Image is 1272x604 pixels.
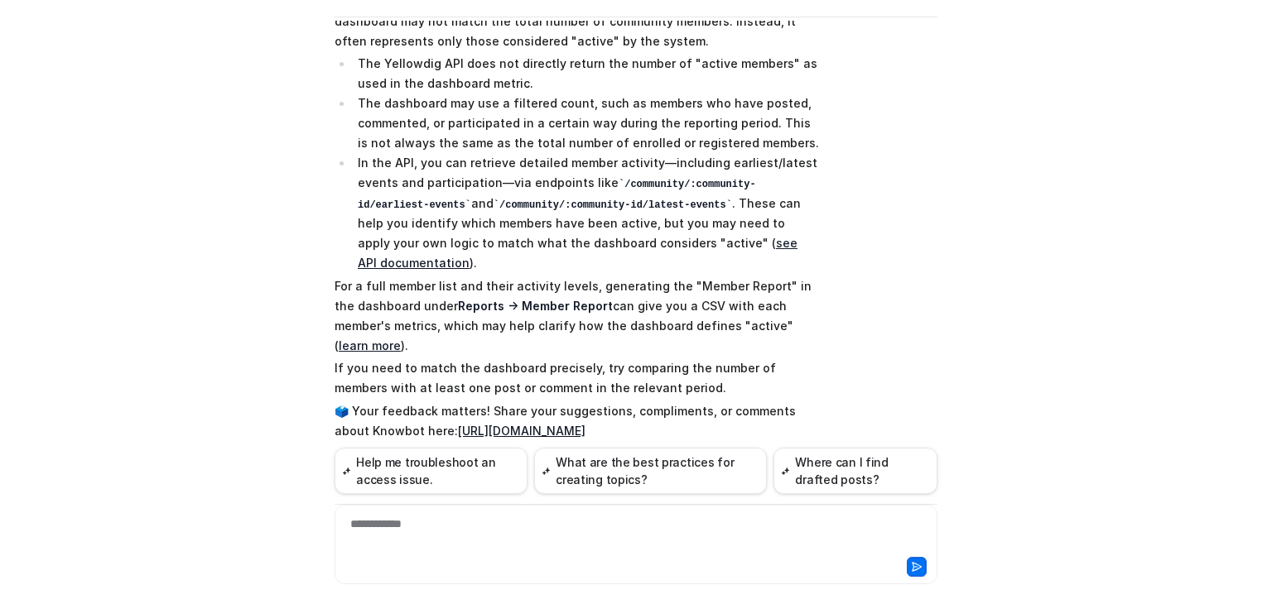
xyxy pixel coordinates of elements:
[458,424,585,438] a: [URL][DOMAIN_NAME]
[335,401,819,441] p: 🗳️ Your feedback matters! Share your suggestions, compliments, or comments about Knowbot here:
[335,276,819,356] p: For a full member list and their activity levels, generating the "Member Report" in the dashboard...
[353,93,819,153] li: The dashboard may use a filtered count, such as members who have posted, commented, or participat...
[534,448,767,494] button: What are the best practices for creating topics?
[335,448,528,494] button: Help me troubleshoot an access issue.
[358,179,756,211] code: /community/:community-id/earliest-events
[773,448,937,494] button: Where can I find drafted posts?
[339,338,401,352] a: learn more
[353,54,819,93] li: The Yellowdig API does not directly return the number of "active members" as used in the dashboar...
[458,299,613,313] strong: Reports → Member Report
[335,358,819,398] p: If you need to match the dashboard precisely, try comparing the number of members with at least o...
[494,199,732,211] code: /community/:community-id/latest-events
[353,153,819,273] li: In the API, you can retrieve detailed member activity—including earliest/latest events and partic...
